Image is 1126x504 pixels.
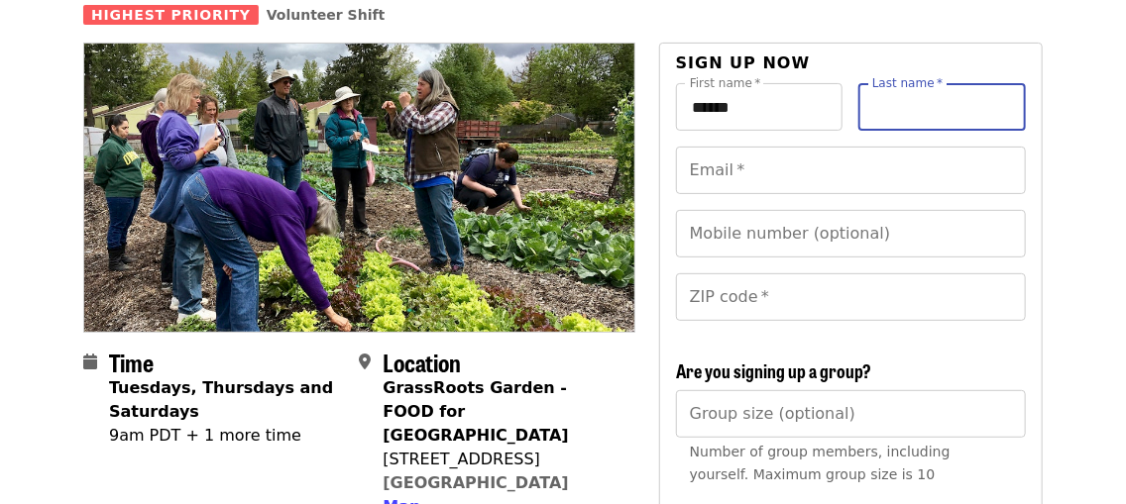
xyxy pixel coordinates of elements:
[676,210,1026,257] input: Mobile number (optional)
[383,448,619,471] div: [STREET_ADDRESS]
[84,44,634,331] img: GrassRoots Garden organized by Food for Lane County
[109,378,333,421] strong: Tuesdays, Thursdays and Saturdays
[383,378,568,445] strong: GrassRoots Garden - FOOD for [GEOGRAPHIC_DATA]
[383,345,461,379] span: Location
[872,77,943,89] label: Last name
[676,147,1026,194] input: Email
[858,83,1026,131] input: Last name
[676,357,871,383] span: Are you signing up a group?
[690,444,951,482] span: Number of group members, including yourself. Maximum group size is 10
[676,273,1026,321] input: ZIP code
[359,353,371,371] i: map-marker-alt icon
[83,5,259,25] span: Highest Priority
[676,53,811,72] span: Sign up now
[267,7,386,23] a: Volunteer Shift
[83,353,97,371] i: calendar icon
[109,424,343,448] div: 9am PDT + 1 more time
[109,345,154,379] span: Time
[676,390,1026,438] input: [object Object]
[676,83,844,131] input: First name
[690,77,761,89] label: First name
[383,473,568,492] a: [GEOGRAPHIC_DATA]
